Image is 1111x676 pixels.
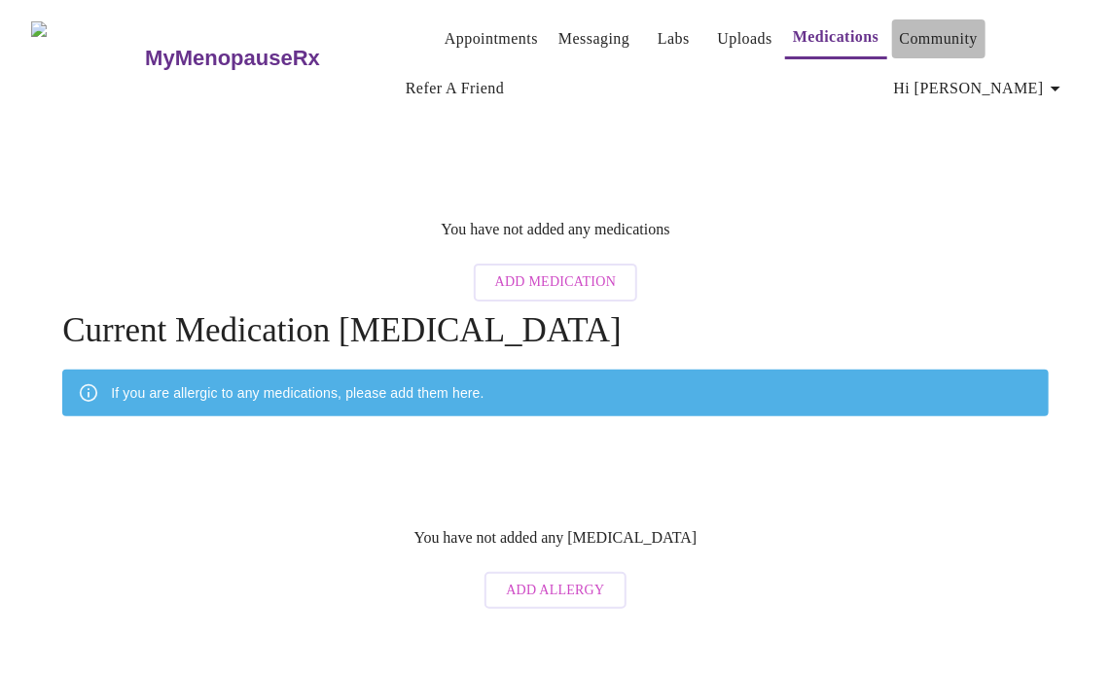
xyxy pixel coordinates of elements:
[474,264,637,302] button: Add Medication
[484,572,626,610] button: Add Allergy
[793,23,879,51] a: Medications
[145,46,320,71] h3: MyMenopauseRx
[441,221,669,238] p: You have not added any medications
[785,18,887,59] button: Medications
[445,25,538,53] a: Appointments
[506,579,604,603] span: Add Allergy
[414,529,698,547] p: You have not added any [MEDICAL_DATA]
[111,375,484,410] div: If you are allergic to any medications, please add them here.
[658,25,690,53] a: Labs
[709,19,780,58] button: Uploads
[398,69,513,108] button: Refer a Friend
[900,25,979,53] a: Community
[558,25,629,53] a: Messaging
[62,311,1048,350] h4: Current Medication [MEDICAL_DATA]
[894,75,1067,102] span: Hi [PERSON_NAME]
[31,21,143,94] img: MyMenopauseRx Logo
[886,69,1075,108] button: Hi [PERSON_NAME]
[437,19,546,58] button: Appointments
[717,25,772,53] a: Uploads
[892,19,986,58] button: Community
[642,19,704,58] button: Labs
[551,19,637,58] button: Messaging
[495,270,616,295] span: Add Medication
[406,75,505,102] a: Refer a Friend
[143,24,398,92] a: MyMenopauseRx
